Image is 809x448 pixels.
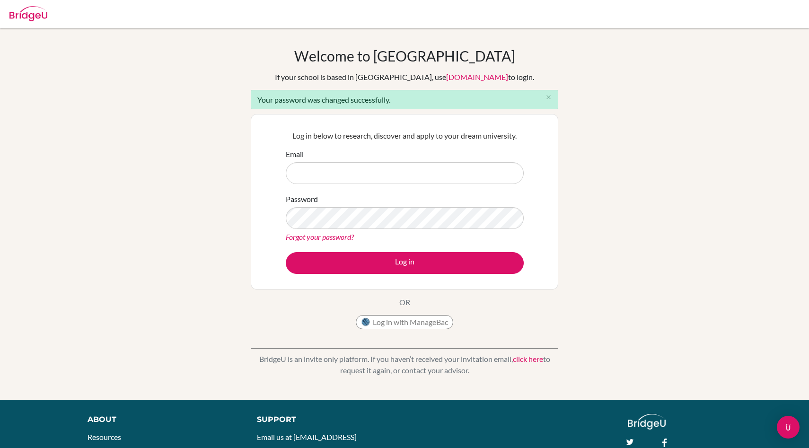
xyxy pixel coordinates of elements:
[545,94,552,101] i: close
[286,232,354,241] a: Forgot your password?
[88,432,121,441] a: Resources
[513,354,543,363] a: click here
[399,297,410,308] p: OR
[251,353,558,376] p: BridgeU is an invite only platform. If you haven’t received your invitation email, to request it ...
[294,47,515,64] h1: Welcome to [GEOGRAPHIC_DATA]
[286,252,524,274] button: Log in
[286,193,318,205] label: Password
[257,414,394,425] div: Support
[286,149,304,160] label: Email
[777,416,800,439] div: Open Intercom Messenger
[539,90,558,105] button: Close
[275,71,534,83] div: If your school is based in [GEOGRAPHIC_DATA], use to login.
[286,130,524,141] p: Log in below to research, discover and apply to your dream university.
[251,90,558,109] div: Your password was changed successfully.
[88,414,236,425] div: About
[446,72,508,81] a: [DOMAIN_NAME]
[9,6,47,21] img: Bridge-U
[356,315,453,329] button: Log in with ManageBac
[628,414,666,430] img: logo_white@2x-f4f0deed5e89b7ecb1c2cc34c3e3d731f90f0f143d5ea2071677605dd97b5244.png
